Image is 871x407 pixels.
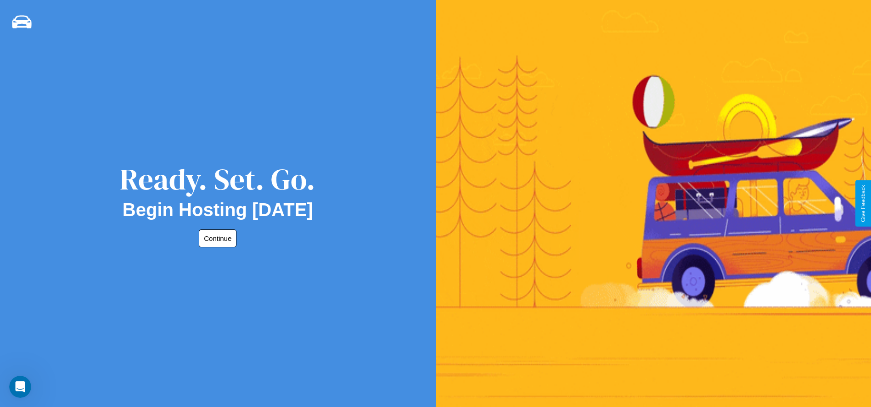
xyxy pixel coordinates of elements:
h2: Begin Hosting [DATE] [123,200,313,220]
button: Continue [199,229,236,247]
div: Ready. Set. Go. [120,159,315,200]
iframe: Intercom live chat [9,376,31,398]
div: Give Feedback [860,185,866,222]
